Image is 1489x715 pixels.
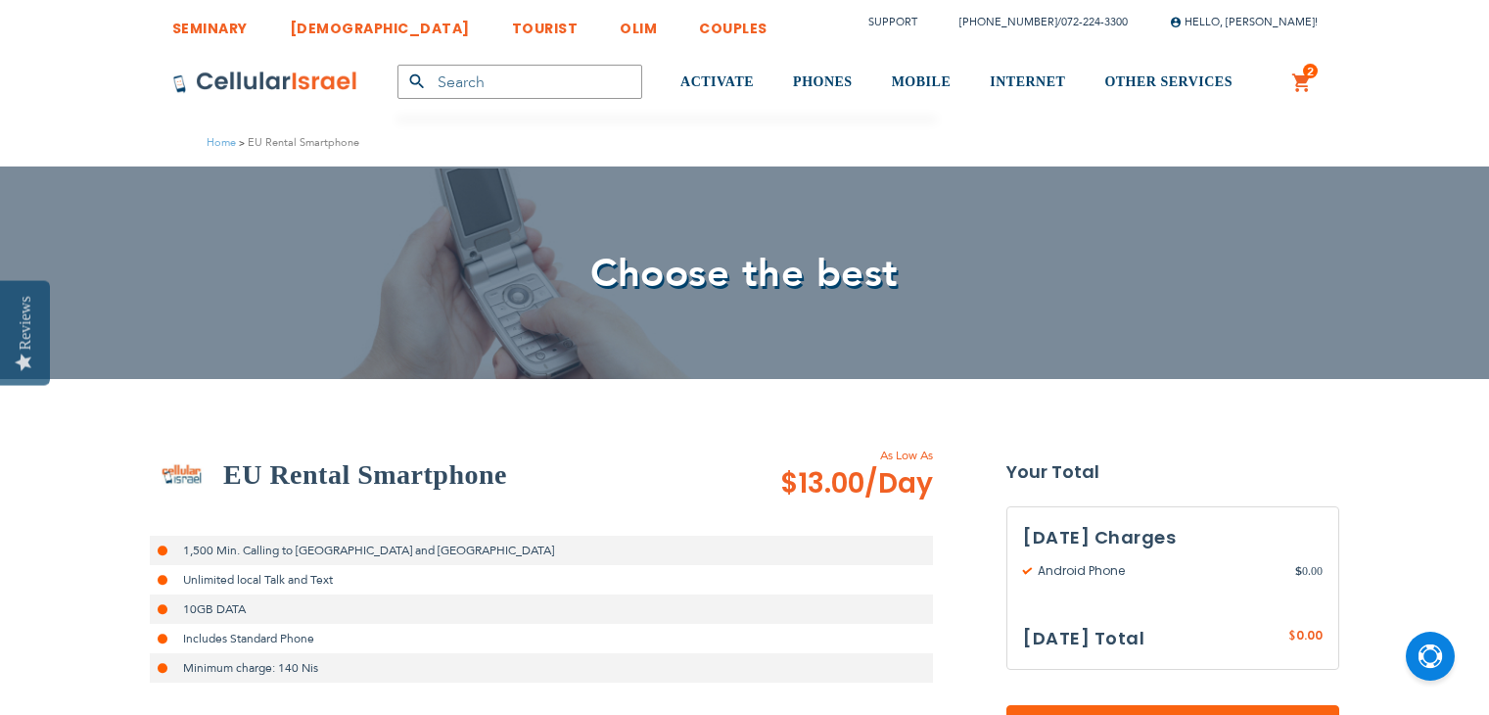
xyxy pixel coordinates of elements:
[1104,74,1233,89] span: OTHER SERVICES
[620,5,657,41] a: OLIM
[680,74,754,89] span: ACTIVATE
[990,46,1065,119] a: INTERNET
[172,5,248,41] a: SEMINARY
[699,5,768,41] a: COUPLES
[150,624,933,653] li: Includes Standard Phone
[1296,627,1323,643] span: 0.00
[793,74,853,89] span: PHONES
[17,296,34,350] div: Reviews
[959,15,1057,29] a: [PHONE_NUMBER]
[1061,15,1128,29] a: 072-224-3300
[150,443,213,506] img: EU Rental Smartphone
[1291,71,1313,95] a: 2
[172,71,358,94] img: Cellular Israel Logo
[590,247,899,301] span: Choose the best
[680,46,754,119] a: ACTIVATE
[150,595,933,624] li: 10GB DATA
[512,5,579,41] a: TOURIST
[1288,628,1296,645] span: $
[1307,64,1314,79] span: 2
[1023,562,1295,580] span: Android Phone
[290,5,470,41] a: [DEMOGRAPHIC_DATA]
[1170,15,1318,29] span: Hello, [PERSON_NAME]!
[1006,457,1339,487] strong: Your Total
[207,135,236,150] a: Home
[1023,624,1144,653] h3: [DATE] Total
[727,447,933,464] span: As Low As
[150,536,933,565] li: 1,500 Min. Calling to [GEOGRAPHIC_DATA] and [GEOGRAPHIC_DATA]
[864,464,933,503] span: /Day
[150,565,933,595] li: Unlimited local Talk and Text
[1023,523,1323,552] h3: [DATE] Charges
[892,46,952,119] a: MOBILE
[150,653,933,683] li: Minimum charge: 140 Nis
[236,133,359,152] li: EU Rental Smartphone
[397,65,642,99] input: Search
[868,15,917,29] a: Support
[892,74,952,89] span: MOBILE
[1104,46,1233,119] a: OTHER SERVICES
[1295,562,1302,580] span: $
[940,8,1128,36] li: /
[1295,562,1323,580] span: 0.00
[223,455,507,495] h2: EU Rental Smartphone
[780,464,933,503] span: $13.00
[793,46,853,119] a: PHONES
[990,74,1065,89] span: INTERNET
